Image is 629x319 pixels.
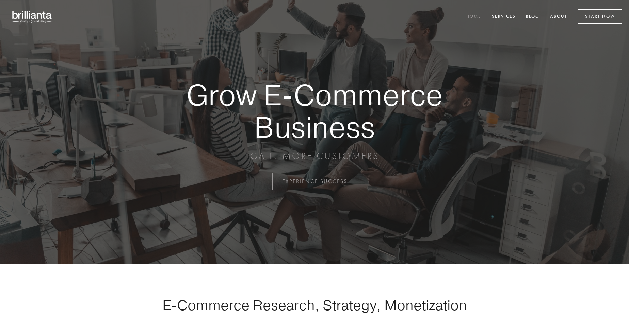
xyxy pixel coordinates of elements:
a: About [546,11,572,22]
strong: Grow E-Commerce Business [163,79,466,143]
a: EXPERIENCE SUCCESS [272,173,357,190]
a: Start Now [578,9,622,24]
a: Blog [521,11,544,22]
a: Home [462,11,486,22]
h1: E-Commerce Research, Strategy, Monetization [141,297,488,314]
img: brillianta - research, strategy, marketing [7,7,58,26]
a: Services [487,11,520,22]
p: GAIN MORE CUSTOMERS [163,150,466,162]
